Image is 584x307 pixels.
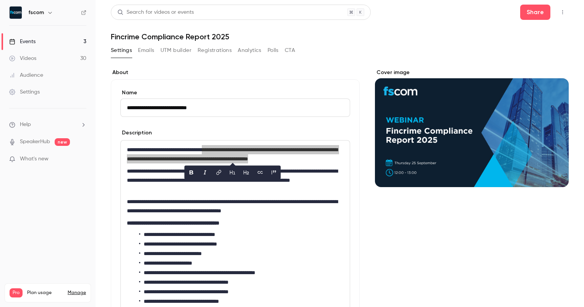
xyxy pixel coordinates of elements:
[9,121,86,129] li: help-dropdown-opener
[27,290,63,296] span: Plan usage
[10,6,22,19] img: fscom
[375,69,569,76] label: Cover image
[111,32,569,41] h1: Fincrime Compliance Report 2025
[520,5,550,20] button: Share
[9,88,40,96] div: Settings
[117,8,194,16] div: Search for videos or events
[268,166,280,179] button: blockquote
[9,38,36,45] div: Events
[375,69,569,187] section: Cover image
[199,166,211,179] button: italic
[161,44,191,57] button: UTM builder
[28,9,44,16] h6: fscom
[20,138,50,146] a: SpeakerHub
[111,69,360,76] label: About
[185,166,197,179] button: bold
[9,71,43,79] div: Audience
[111,44,132,57] button: Settings
[138,44,154,57] button: Emails
[198,44,232,57] button: Registrations
[10,288,23,297] span: Pro
[20,121,31,129] span: Help
[285,44,295,57] button: CTA
[213,166,225,179] button: link
[55,138,70,146] span: new
[120,89,350,97] label: Name
[68,290,86,296] a: Manage
[9,55,36,62] div: Videos
[77,156,86,163] iframe: Noticeable Trigger
[20,155,49,163] span: What's new
[120,129,152,137] label: Description
[268,44,279,57] button: Polls
[238,44,261,57] button: Analytics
